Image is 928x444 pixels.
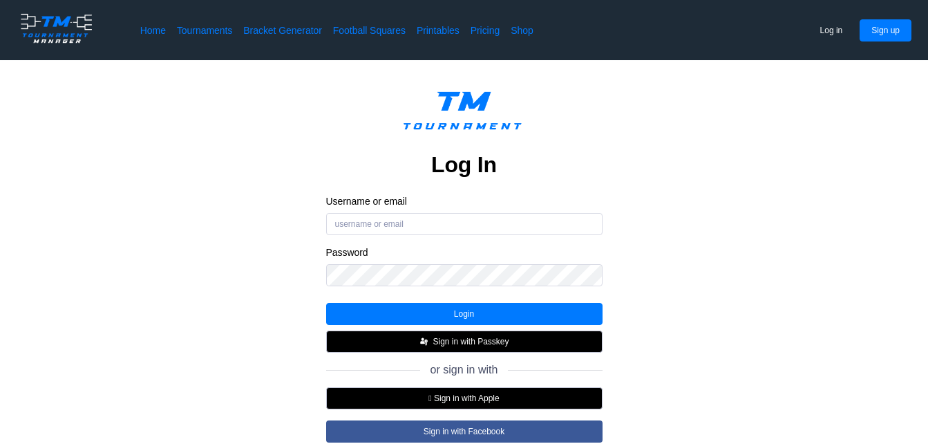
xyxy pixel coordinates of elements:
[326,213,603,235] input: username or email
[140,24,166,37] a: Home
[860,19,911,41] button: Sign up
[430,364,498,376] span: or sign in with
[419,336,430,347] img: FIDO_Passkey_mark_A_white.b30a49376ae8d2d8495b153dc42f1869.svg
[326,246,603,259] label: Password
[326,420,603,443] button: Sign in with Facebook
[243,24,322,37] a: Bracket Generator
[333,24,406,37] a: Football Squares
[177,24,232,37] a: Tournaments
[326,387,603,409] button:  Sign in with Apple
[471,24,500,37] a: Pricing
[511,24,533,37] a: Shop
[326,195,603,207] label: Username or email
[17,11,96,46] img: logo.ffa97a18e3bf2c7d.png
[808,19,855,41] button: Log in
[326,303,603,325] button: Login
[431,151,497,178] h2: Log In
[326,331,603,353] button: Sign in with Passkey
[417,24,460,37] a: Printables
[392,82,536,145] img: logo.ffa97a18e3bf2c7d.png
